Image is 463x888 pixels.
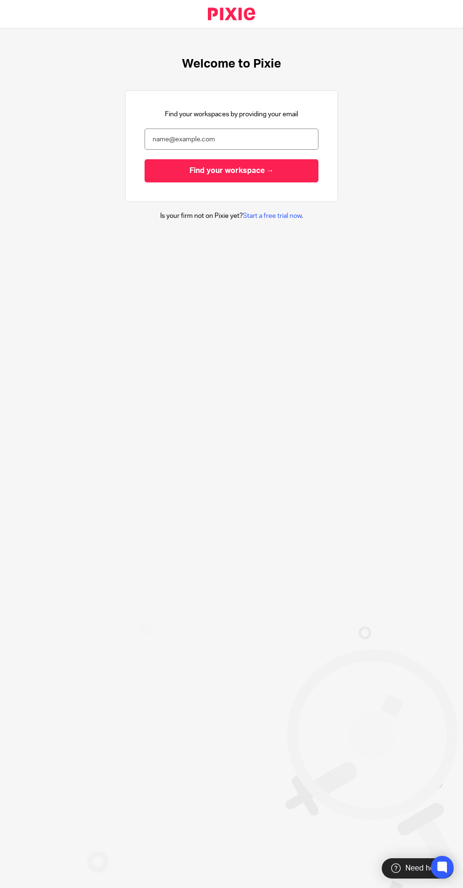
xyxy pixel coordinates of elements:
[160,211,303,221] p: Is your firm not on Pixie yet? .
[145,129,318,150] input: name@example.com
[145,159,318,182] input: Find your workspace →
[182,57,281,71] h1: Welcome to Pixie
[243,213,301,219] a: Start a free trial now
[165,110,298,119] p: Find your workspaces by providing your email
[382,858,454,879] div: Need help?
